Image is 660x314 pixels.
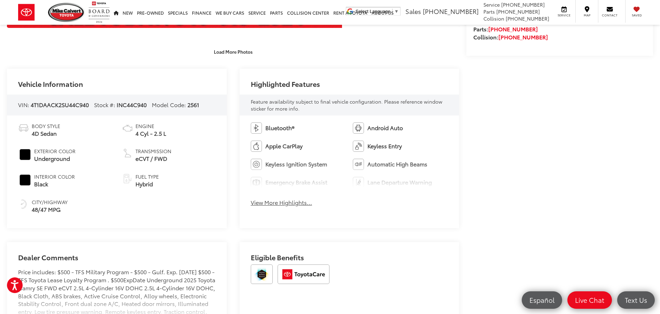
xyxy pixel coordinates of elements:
[34,155,76,163] span: Underground
[32,122,60,129] span: Body Style
[251,264,273,284] img: Toyota Safety Sense Mike Calvert Toyota Houston TX
[506,15,549,22] span: [PHONE_NUMBER]
[20,149,31,160] span: #000000
[251,159,262,170] img: Keyless Ignition System
[94,100,115,109] span: Stock #:
[32,129,60,137] span: 4D Sedan
[135,180,159,188] span: Hybrid
[278,264,329,284] img: ToyotaCare Mike Calvert Toyota Houston TX
[405,7,421,16] span: Sales
[629,13,644,17] span: Saved
[135,173,159,180] span: Fuel Type
[498,33,548,41] a: [PHONE_NUMBER]
[187,100,199,109] span: 2561
[483,8,495,15] span: Parts
[621,296,651,304] span: Text Us
[135,148,171,155] span: Transmission
[496,8,540,15] span: [PHONE_NUMBER]
[32,205,68,214] span: 48/47 MPG
[135,155,171,163] span: eCVT / FWD
[483,1,500,8] span: Service
[556,13,572,17] span: Service
[18,253,216,268] h2: Dealer Comments
[18,80,83,88] h2: Vehicle Information
[602,13,618,17] span: Contact
[34,180,75,188] span: Black
[488,25,538,33] a: [PHONE_NUMBER]
[251,98,442,112] span: Feature availability subject to final vehicle configuration. Please reference window sticker for ...
[423,7,479,16] span: [PHONE_NUMBER]
[152,100,186,109] span: Model Code:
[265,124,294,132] span: Bluetooth®
[34,173,75,180] span: Interior Color
[117,100,147,109] span: INC44C940
[251,253,448,264] h2: Eligible Benefits
[135,129,166,137] span: 4 Cyl - 2.5 L
[32,199,68,205] span: City/Highway
[526,296,558,304] span: Español
[522,291,562,309] a: Español
[617,291,655,309] a: Text Us
[567,291,612,309] a: Live Chat
[31,100,89,109] span: 4T1DAACK2SU44C940
[265,142,303,150] span: Apple CarPlay
[251,80,320,88] h2: Highlighted Features
[367,142,402,150] span: Keyless Entry
[483,15,504,22] span: Collision
[367,124,403,132] span: Android Auto
[353,159,364,170] img: Automatic High Beams
[20,174,31,186] span: #000000
[251,122,262,134] img: Bluetooth®
[473,25,538,33] strong: Parts:
[34,148,76,155] span: Exterior Color
[579,13,595,17] span: Map
[48,3,85,22] img: Mike Calvert Toyota
[18,199,29,210] img: Fuel Economy
[18,100,29,109] span: VIN:
[135,122,166,129] span: Engine
[251,199,312,207] button: View More Highlights...
[394,9,399,14] span: ▼
[353,122,364,134] img: Android Auto
[572,296,608,304] span: Live Chat
[251,141,262,152] img: Apple CarPlay
[473,33,548,41] strong: Collision:
[501,1,545,8] span: [PHONE_NUMBER]
[353,141,364,152] img: Keyless Entry
[209,46,257,58] button: Load More Photos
